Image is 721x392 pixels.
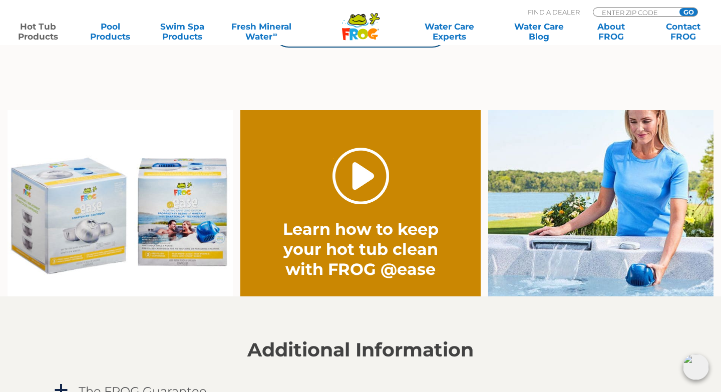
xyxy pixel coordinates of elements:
h2: Learn how to keep your hot tub clean with FROG @ease [264,219,457,279]
a: Hot TubProducts [10,22,66,42]
a: ContactFROG [655,22,711,42]
input: GO [679,8,697,16]
a: PoolProducts [82,22,138,42]
input: Zip Code Form [601,8,668,17]
img: openIcon [683,354,709,380]
a: Fresh MineralWater∞ [226,22,296,42]
sup: ∞ [272,31,277,38]
a: AboutFROG [583,22,639,42]
h2: Additional Information [53,339,668,361]
img: Ease Packaging [8,110,233,296]
img: fpo-flippin-frog-2 [488,110,713,296]
a: Water CareBlog [511,22,567,42]
a: Swim SpaProducts [154,22,210,42]
p: Find A Dealer [528,8,580,17]
a: Water CareExperts [404,22,495,42]
a: Play Video [332,148,389,204]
